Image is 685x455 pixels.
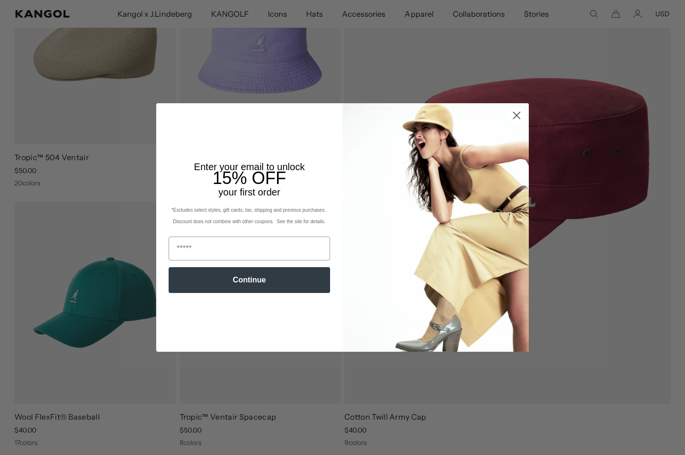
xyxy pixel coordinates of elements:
input: Email [169,237,330,260]
span: your first order [218,187,280,197]
img: 93be19ad-e773-4382-80b9-c9d740c9197f.jpeg [342,103,529,352]
button: Continue [169,267,330,293]
span: Enter your email to unlock [194,162,305,172]
span: *Excludes select styles, gift cards, tax, shipping and previous purchases. Discount does not comb... [171,207,327,224]
span: 15% OFF [213,168,286,188]
button: Close dialog [508,107,525,124]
